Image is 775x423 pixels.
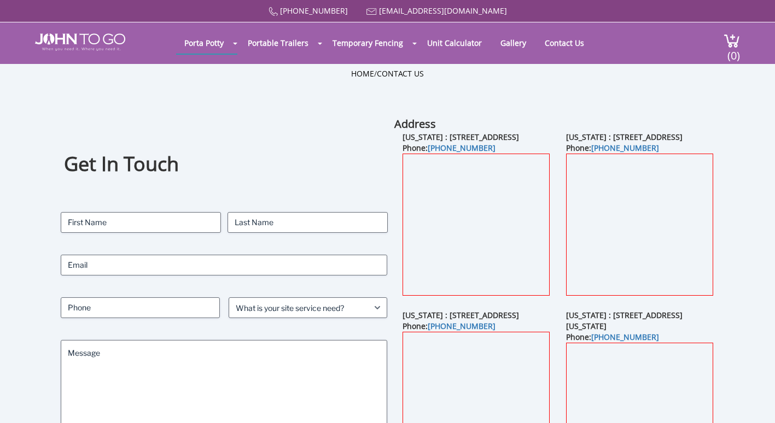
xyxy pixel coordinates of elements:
input: Last Name [228,212,388,233]
input: First Name [61,212,221,233]
img: Mail [366,8,377,15]
b: Phone: [566,332,659,342]
img: JOHN to go [35,33,125,51]
a: Temporary Fencing [324,32,411,54]
a: Portable Trailers [240,32,317,54]
a: [PHONE_NUMBER] [428,321,496,331]
span: (0) [727,39,740,63]
a: [PHONE_NUMBER] [280,5,348,16]
b: [US_STATE] : [STREET_ADDRESS] [403,132,519,142]
b: Phone: [403,143,496,153]
b: [US_STATE] : [STREET_ADDRESS] [566,132,683,142]
ul: / [351,68,424,79]
a: [PHONE_NUMBER] [591,143,659,153]
b: [US_STATE] : [STREET_ADDRESS][US_STATE] [566,310,683,331]
a: Porta Potty [176,32,232,54]
a: Contact Us [537,32,592,54]
img: cart a [724,33,740,48]
a: Gallery [492,32,534,54]
a: Contact Us [377,68,424,79]
h1: Get In Touch [64,151,384,178]
a: [PHONE_NUMBER] [591,332,659,342]
a: [PHONE_NUMBER] [428,143,496,153]
b: Address [394,116,436,131]
img: Call [269,7,278,16]
b: Phone: [403,321,496,331]
b: Phone: [566,143,659,153]
input: Email [61,255,388,275]
a: Home [351,68,374,79]
a: Unit Calculator [419,32,490,54]
input: Phone [61,297,220,318]
a: [EMAIL_ADDRESS][DOMAIN_NAME] [379,5,507,16]
b: [US_STATE] : [STREET_ADDRESS] [403,310,519,320]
